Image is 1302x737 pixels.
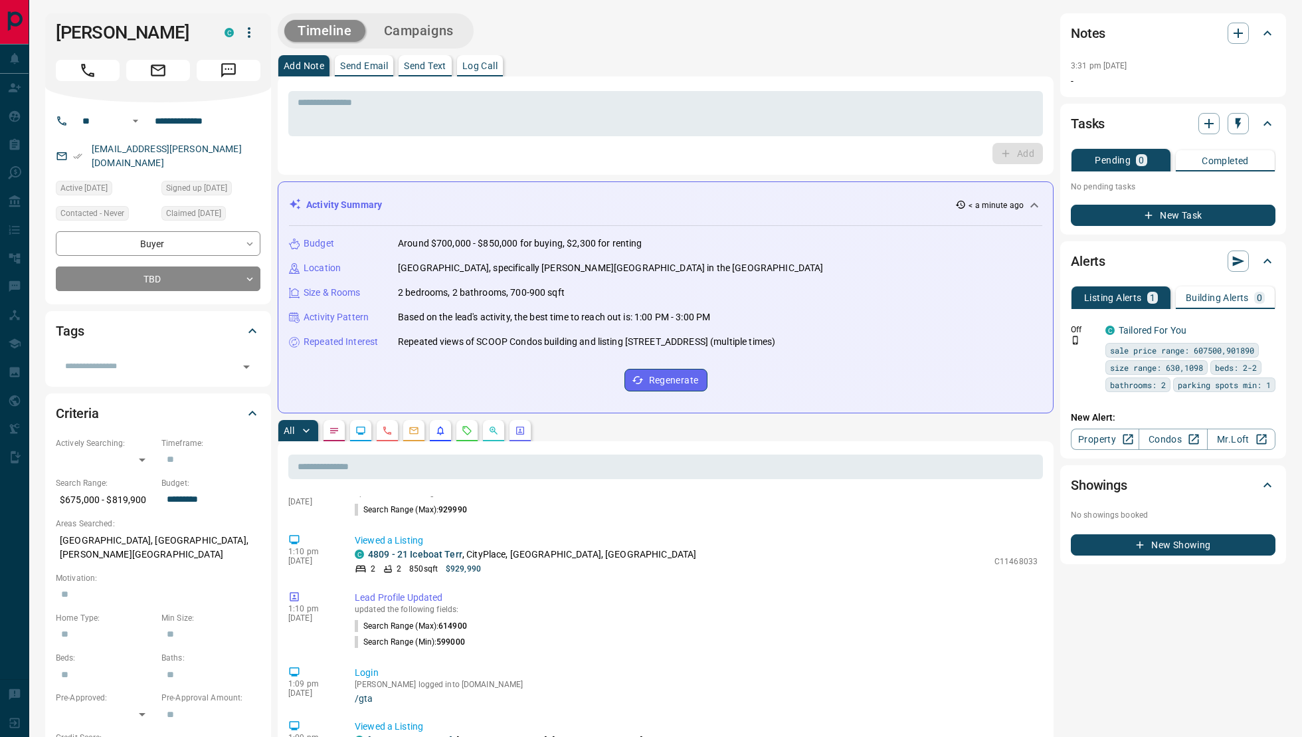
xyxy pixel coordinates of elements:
a: 4809 - 21 Iceboat Terr [368,549,462,560]
p: Add Note [284,61,324,70]
div: Showings [1071,469,1275,501]
p: [DATE] [288,497,335,506]
p: Pre-Approval Amount: [161,692,260,704]
div: Wed Sep 10 2025 [56,181,155,199]
p: Motivation: [56,572,260,584]
h2: Alerts [1071,251,1105,272]
svg: Notes [329,425,339,436]
span: 599000 [436,637,465,647]
p: Min Size: [161,612,260,624]
p: Search Range (Min) : [355,636,465,648]
p: Listing Alerts [1084,293,1142,302]
span: size range: 630,1098 [1110,361,1203,374]
div: Tue Nov 19 2024 [161,206,260,225]
p: [DATE] [288,688,335,698]
span: bathrooms: 2 [1110,378,1166,391]
p: [DATE] [288,613,335,623]
div: Tasks [1071,108,1275,140]
p: Timeframe: [161,437,260,449]
button: Open [237,358,256,376]
span: Email [126,60,190,81]
svg: Opportunities [488,425,499,436]
span: Active [DATE] [60,181,108,195]
p: Home Type: [56,612,155,624]
p: Pre-Approved: [56,692,155,704]
p: 850 sqft [409,563,438,575]
p: 2 [371,563,375,575]
div: condos.ca [1105,326,1115,335]
h2: Criteria [56,403,99,424]
p: 1:10 pm [288,604,335,613]
p: Viewed a Listing [355,534,1038,548]
p: 1:10 pm [288,547,335,556]
p: Search Range (Max) : [355,620,467,632]
span: Contacted - Never [60,207,124,220]
p: 2 [397,563,401,575]
div: TBD [56,266,260,291]
button: New Showing [1071,534,1275,556]
p: All [284,426,294,435]
p: Budget [304,237,334,251]
p: Repeated Interest [304,335,378,349]
p: [PERSON_NAME] logged into [DOMAIN_NAME] [355,680,1038,689]
button: Campaigns [371,20,467,42]
p: [DATE] [288,556,335,566]
p: $675,000 - $819,900 [56,489,155,511]
p: Based on the lead's activity, the best time to reach out is: 1:00 PM - 3:00 PM [398,310,710,324]
p: [GEOGRAPHIC_DATA], specifically [PERSON_NAME][GEOGRAPHIC_DATA] in the [GEOGRAPHIC_DATA] [398,261,823,275]
svg: Calls [382,425,393,436]
span: Signed up [DATE] [166,181,227,195]
a: Mr.Loft [1207,429,1275,450]
svg: Push Notification Only [1071,336,1080,345]
div: Sun Mar 19 2017 [161,181,260,199]
span: Claimed [DATE] [166,207,221,220]
div: Alerts [1071,245,1275,277]
svg: Agent Actions [515,425,525,436]
p: $929,990 [446,563,481,575]
p: Location [304,261,341,275]
button: Timeline [284,20,365,42]
span: beds: 2-2 [1215,361,1257,374]
a: [EMAIL_ADDRESS][PERSON_NAME][DOMAIN_NAME] [92,144,242,168]
p: Repeated views of SCOOP Condos building and listing [STREET_ADDRESS] (multiple times) [398,335,775,349]
p: Beds: [56,652,155,664]
a: Tailored For You [1119,325,1186,336]
span: parking spots min: 1 [1178,378,1271,391]
svg: Lead Browsing Activity [355,425,366,436]
button: Regenerate [624,369,707,391]
h2: Notes [1071,23,1105,44]
p: Baths: [161,652,260,664]
p: Viewed a Listing [355,720,1038,734]
p: Actively Searching: [56,437,155,449]
a: Property [1071,429,1139,450]
svg: Email Verified [73,152,82,161]
span: Call [56,60,120,81]
p: Pending [1095,156,1131,165]
p: Off [1071,324,1097,336]
p: Login [355,666,1038,680]
div: Criteria [56,397,260,429]
p: - [1071,74,1275,88]
span: Message [197,60,260,81]
h1: [PERSON_NAME] [56,22,205,43]
p: Completed [1202,156,1249,165]
p: 1:09 pm [288,679,335,688]
p: Search Range: [56,477,155,489]
button: New Task [1071,205,1275,226]
p: Size & Rooms [304,286,361,300]
svg: Listing Alerts [435,425,446,436]
p: , CityPlace, [GEOGRAPHIC_DATA], [GEOGRAPHIC_DATA] [368,548,696,562]
p: Lead Profile Updated [355,591,1038,605]
svg: Emails [409,425,419,436]
p: No showings booked [1071,509,1275,521]
p: Log Call [462,61,498,70]
p: No pending tasks [1071,177,1275,197]
p: C11468033 [994,556,1038,568]
div: condos.ca [355,550,364,559]
p: 2 bedrooms, 2 bathrooms, 700-900 sqft [398,286,565,300]
div: Notes [1071,17,1275,49]
p: Send Text [404,61,446,70]
a: /gta [355,693,1038,704]
p: < a minute ago [969,199,1024,211]
h2: Tasks [1071,113,1105,134]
